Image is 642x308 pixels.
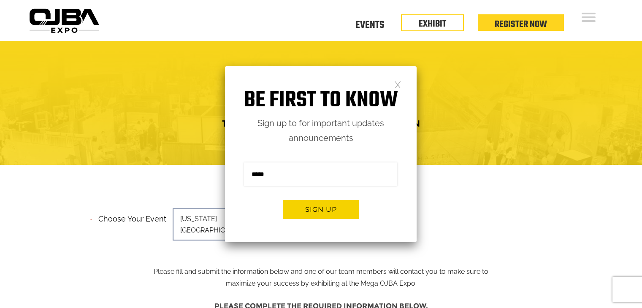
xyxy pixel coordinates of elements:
a: EXHIBIT [419,17,446,31]
h1: Be first to know [225,87,417,114]
p: Sign up to for important updates announcements [225,116,417,146]
a: Register Now [495,17,547,32]
a: Close [394,81,401,88]
h4: Trade Show Exhibit Space Application [32,116,610,131]
button: Sign up [283,200,359,219]
h1: Mega OJBA Expo [32,74,610,108]
span: [US_STATE][GEOGRAPHIC_DATA] [173,208,291,240]
p: Please fill and submit the information below and one of our team members will contact you to make... [147,212,495,289]
label: Choose your event [93,207,166,226]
